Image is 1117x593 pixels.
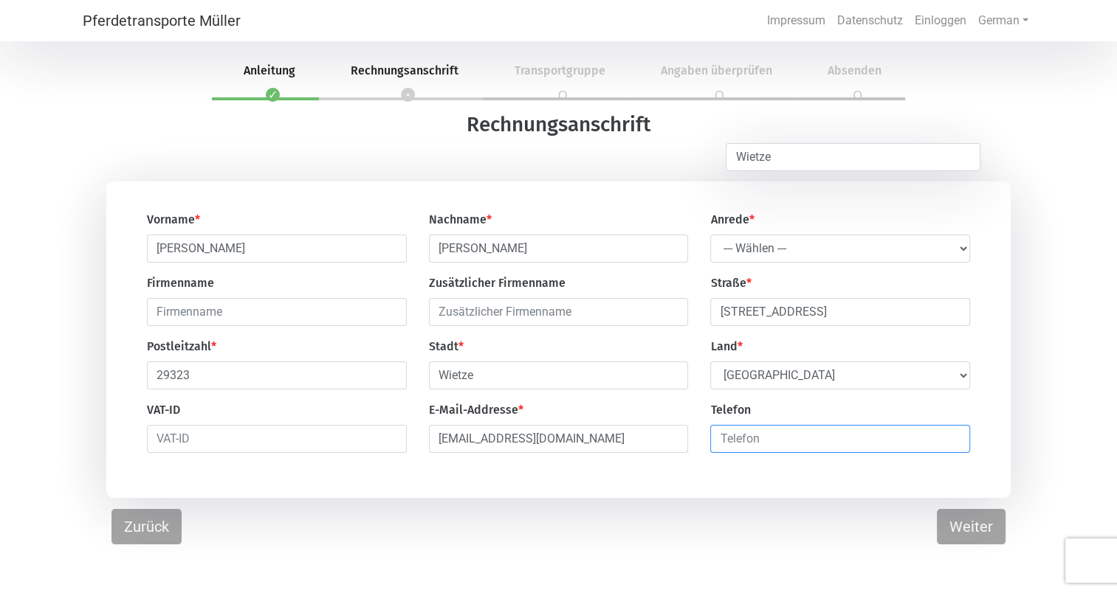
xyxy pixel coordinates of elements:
a: Datenschutz [831,6,908,35]
input: E-Mail-Addresse [429,425,689,453]
label: E-Mail-Addresse [429,401,523,419]
label: Postleitzahl [147,338,216,356]
label: Telefon [710,401,750,419]
label: VAT-ID [147,401,180,419]
label: Stadt [429,338,464,356]
label: Firmenname [147,274,214,292]
input: Zusätzlicher Firmenname [429,298,689,326]
label: Zusätzlicher Firmenname [429,274,566,292]
input: Nachname [429,235,689,263]
label: Anrede [710,211,754,229]
a: Einloggen [908,6,972,35]
input: Ort mit Google Maps suchen [726,143,980,171]
input: Straße [710,298,970,326]
a: Impressum [760,6,831,35]
button: Zurück [111,509,182,544]
span: Angaben überprüfen [643,63,790,77]
label: Nachname [429,211,492,229]
button: Weiter [937,509,1006,544]
input: Postleitzahl [147,361,407,389]
label: Vorname [147,211,200,229]
span: Absenden [810,63,899,77]
input: Stadt [429,361,689,389]
label: Land [710,338,742,356]
span: Anleitung [226,63,313,77]
label: Straße [710,274,751,292]
a: German [972,6,1034,35]
span: Transportgruppe [497,63,623,77]
input: Telefon [710,425,970,453]
input: VAT-ID [147,425,407,453]
a: Pferdetransporte Müller [83,6,241,35]
input: Vorname [147,235,407,263]
span: Rechnungsanschrift [333,63,476,77]
input: Firmenname [147,298,407,326]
